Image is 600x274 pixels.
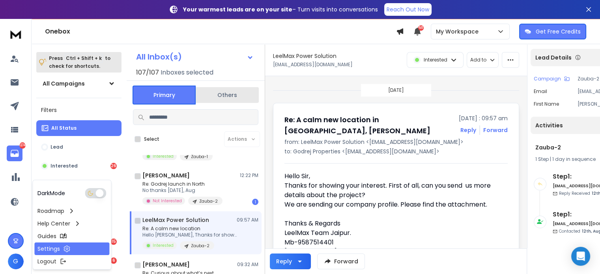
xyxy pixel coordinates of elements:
div: Mb-9587514401 [284,238,501,247]
p: Campaign [534,76,561,82]
span: Ctrl + Shift + k [65,54,103,63]
a: Reach Out Now [384,3,432,16]
p: First Name [534,101,559,107]
button: All Campaigns [36,76,121,91]
p: 1274 [19,142,26,149]
button: Campaign [534,76,570,82]
div: 26 [110,163,117,169]
p: Settings [37,245,60,253]
p: Email [534,88,547,95]
button: All Inbox(s) [130,49,260,65]
button: Get Free Credits [519,24,586,39]
a: Settings [34,242,109,255]
div: Thanks & Regards [284,219,501,228]
span: 50 [418,25,424,31]
a: Guides [34,230,109,242]
p: Roadmap [37,207,64,215]
div: 15 [110,239,117,245]
button: Reply [270,253,311,269]
button: Interested26 [36,158,121,174]
a: Roadmap [34,205,109,217]
p: Interested [424,57,447,63]
button: Meeting Booked [36,177,121,193]
span: 107 / 107 [136,68,159,77]
p: Zauba-2 [191,243,209,249]
a: 1274 [7,145,22,161]
p: Guides [37,232,56,240]
p: Zauba-1 [191,154,208,160]
p: Interested [153,153,174,159]
p: Re: A calm new location [142,226,237,232]
div: 1 [252,199,258,205]
img: logo [8,27,24,41]
button: All Status [36,120,121,136]
p: from: LeelMax Power Solution <[EMAIL_ADDRESS][DOMAIN_NAME]> [284,138,508,146]
p: Dark Mode [37,189,65,197]
div: Open Intercom Messenger [571,247,590,266]
button: G [8,253,24,269]
h3: Filters [36,104,121,116]
button: Primary [133,86,196,104]
p: 09:32 AM [237,261,258,268]
p: Help Center [37,220,70,227]
div: Reply [276,257,292,265]
div: Forward [483,126,508,134]
p: Get Free Credits [536,28,581,35]
h1: All Campaigns [43,80,85,88]
span: 1 Step [535,156,549,162]
p: 09:57 AM [237,217,258,223]
p: Hello [PERSON_NAME], Thanks for showing [142,232,237,238]
p: to: Godrej Properties <[EMAIL_ADDRESS][DOMAIN_NAME]> [284,147,508,155]
p: Add to [470,57,486,63]
p: – Turn visits into conversations [183,6,378,13]
p: Reach Out Now [387,6,429,13]
p: Lead Details [535,54,572,62]
div: Hello Sir, [284,171,501,266]
div: 6 [110,257,117,264]
h1: All Inbox(s) [136,53,182,61]
p: Zauba-2 [199,198,218,204]
button: Others [196,86,259,104]
p: Not Interested [153,198,182,204]
strong: Your warmest leads are on your site [183,6,292,13]
h1: [PERSON_NAME] [142,171,190,179]
h1: [PERSON_NAME] [142,261,190,268]
div: Thanks for showing your interest. First of all, can you send us more details about the project? [284,181,501,200]
p: No thanks [DATE], Aug [142,187,222,194]
p: Interested [50,163,78,169]
p: Press to check for shortcuts. [49,54,110,70]
p: [DATE] [388,87,404,93]
button: Forward [317,253,365,269]
p: Lead [50,144,63,150]
h1: Re: A calm new location in [GEOGRAPHIC_DATA], [PERSON_NAME] [284,114,454,136]
button: Reply [460,126,476,134]
a: Help Center [34,217,109,230]
span: 1 day in sequence [552,156,596,162]
p: My Workspace [436,28,482,35]
h1: LeelMax Power Solution [142,216,209,224]
label: Select [144,136,159,142]
p: Re: Godrej launch in North [142,181,222,187]
div: We are sending our company profile. Please find the attachment. [284,200,501,209]
p: All Status [51,125,77,131]
h3: Inboxes selected [161,68,213,77]
p: Interested [153,242,174,248]
div: LeelMax Team Jaipur. [284,228,501,238]
h1: LeelMax Power Solution [273,52,336,60]
button: Lead [36,139,121,155]
p: [EMAIL_ADDRESS][DOMAIN_NAME] [273,62,353,68]
p: 12:22 PM [240,172,258,179]
p: Logout [37,257,56,265]
p: [DATE] : 09:57 am [459,114,508,122]
h1: Onebox [45,27,396,36]
div: [PERSON_NAME] [284,247,501,257]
